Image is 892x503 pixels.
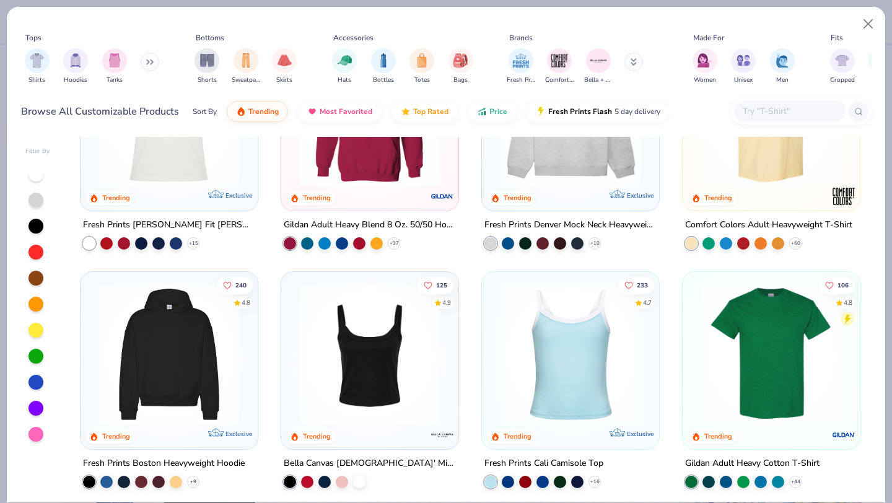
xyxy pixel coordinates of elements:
img: trending.gif [236,107,246,116]
button: Like [618,276,654,294]
button: Like [217,276,253,294]
div: Gildan Adult Heavy Cotton T-Shirt [685,455,820,471]
div: 4.8 [844,298,852,307]
img: Tanks Image [108,53,121,68]
span: + 37 [390,240,399,247]
div: filter for Shirts [25,48,50,85]
span: Bottles [373,76,394,85]
div: filter for Bottles [371,48,396,85]
div: Fresh Prints [PERSON_NAME] Fit [PERSON_NAME] Shirt with Stripes [83,217,255,233]
span: Most Favorited [320,107,372,116]
div: filter for Hats [332,48,357,85]
button: filter button [731,48,756,85]
span: Exclusive [627,429,654,437]
div: filter for Women [693,48,717,85]
button: Fresh Prints Flash5 day delivery [527,101,670,122]
span: Cropped [830,76,855,85]
img: 80dc4ece-0e65-4f15-94a6-2a872a258fbd [446,284,598,424]
button: filter button [63,48,88,85]
img: flash.gif [536,107,546,116]
img: 01756b78-01f6-4cc6-8d8a-3c30c1a0c8ac [294,46,446,186]
div: filter for Totes [409,48,434,85]
button: Like [418,276,453,294]
button: filter button [272,48,297,85]
button: filter button [25,48,50,85]
img: Bella + Canvas logo [430,422,455,447]
span: + 60 [790,240,800,247]
div: Accessories [333,32,374,43]
span: Shirts [28,76,45,85]
div: Bella Canvas [DEMOGRAPHIC_DATA]' Micro Ribbed Scoop Tank [284,455,456,471]
div: 4.8 [242,298,251,307]
div: filter for Unisex [731,48,756,85]
button: filter button [371,48,396,85]
img: Shorts Image [200,53,214,68]
img: Gildan logo [430,184,455,209]
img: Cropped Image [835,53,849,68]
div: filter for Tanks [102,48,127,85]
span: 5 day delivery [614,105,660,119]
div: filter for Fresh Prints [507,48,535,85]
div: Fits [831,32,843,43]
img: 8af284bf-0d00-45ea-9003-ce4b9a3194ad [294,284,446,424]
div: filter for Sweatpants [232,48,260,85]
img: Sweatpants Image [239,53,253,68]
button: filter button [584,48,613,85]
img: Hoodies Image [69,53,82,68]
div: filter for Bags [448,48,473,85]
span: Tanks [107,76,123,85]
img: Hats Image [338,53,352,68]
span: Exclusive [627,191,654,199]
button: filter button [545,48,574,85]
button: Trending [227,101,288,122]
div: filter for Skirts [272,48,297,85]
img: Totes Image [415,53,429,68]
img: Skirts Image [278,53,292,68]
span: 240 [236,282,247,288]
div: filter for Shorts [195,48,219,85]
img: most_fav.gif [307,107,317,116]
img: Bella + Canvas Image [589,51,608,70]
button: filter button [770,48,795,85]
img: Men Image [776,53,789,68]
button: filter button [332,48,357,85]
img: a25d9891-da96-49f3-a35e-76288174bf3a [494,284,647,424]
button: Close [857,12,880,36]
img: a90f7c54-8796-4cb2-9d6e-4e9644cfe0fe [646,46,798,186]
span: 125 [436,282,447,288]
div: filter for Comfort Colors [545,48,574,85]
span: Bags [453,76,468,85]
div: Comfort Colors Adult Heavyweight T-Shirt [685,217,852,233]
img: Unisex Image [737,53,751,68]
img: e5540c4d-e74a-4e58-9a52-192fe86bec9f [93,46,245,186]
button: Top Rated [391,101,458,122]
img: Fresh Prints Image [512,51,530,70]
span: + 9 [190,478,196,485]
div: Fresh Prints Denver Mock Neck Heavyweight Sweatshirt [484,217,657,233]
div: Tops [25,32,42,43]
div: Fresh Prints Cali Camisole Top [484,455,603,471]
button: filter button [232,48,260,85]
span: Fresh Prints Flash [548,107,612,116]
div: Sort By [193,106,217,117]
span: Hats [338,76,351,85]
img: db319196-8705-402d-8b46-62aaa07ed94f [695,284,847,424]
button: Price [468,101,517,122]
div: Bottoms [196,32,224,43]
img: Comfort Colors Image [550,51,569,70]
span: 106 [837,282,849,288]
img: Bottles Image [377,53,390,68]
img: Women Image [697,53,712,68]
span: 233 [637,282,648,288]
span: Top Rated [413,107,448,116]
span: Hoodies [64,76,87,85]
div: Gildan Adult Heavy Blend 8 Oz. 50/50 Hooded Sweatshirt [284,217,456,233]
span: + 15 [189,240,198,247]
span: Fresh Prints [507,76,535,85]
img: Bags Image [453,53,467,68]
span: Exclusive [225,429,252,437]
div: Brands [509,32,533,43]
span: Totes [414,76,430,85]
span: Women [694,76,716,85]
div: filter for Cropped [830,48,855,85]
